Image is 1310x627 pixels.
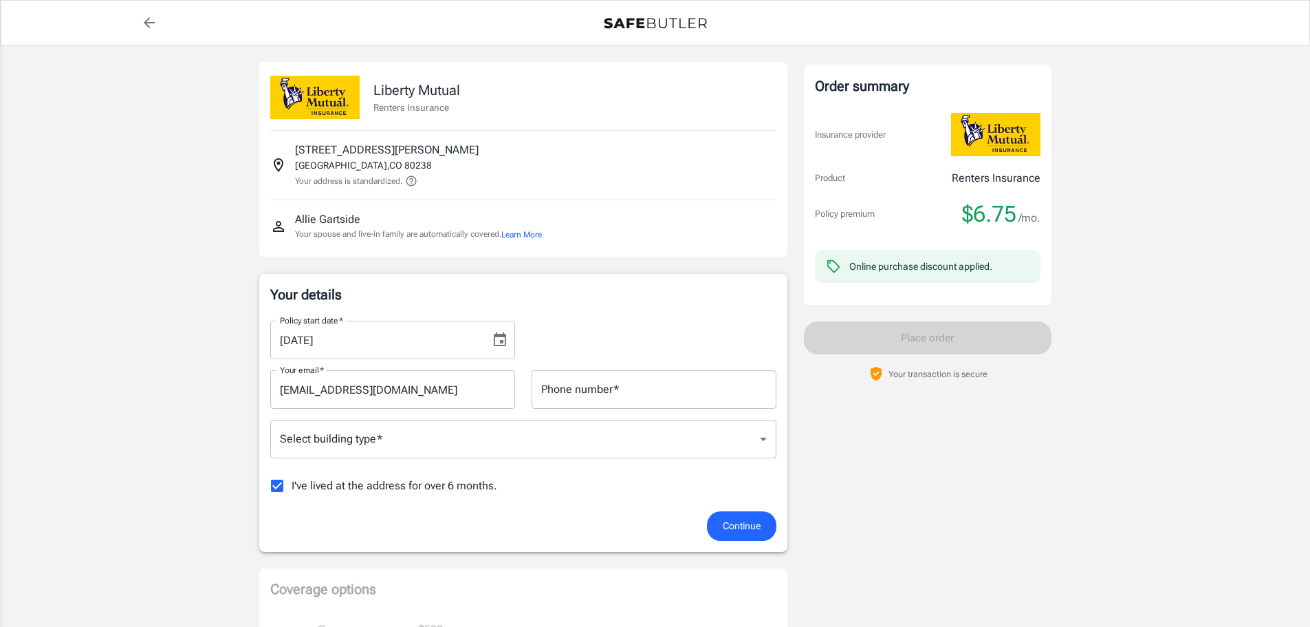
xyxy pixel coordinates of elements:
[292,478,497,494] span: I've lived at the address for over 6 months.
[280,364,324,376] label: Your email
[295,211,360,228] p: Allie Gartside
[135,9,163,36] a: back to quotes
[270,370,515,409] input: Enter email
[295,228,542,241] p: Your spouse and live-in family are automatically covered.
[1018,209,1040,228] span: /mo.
[486,326,514,354] button: Choose date, selected date is Sep 1, 2025
[815,76,1040,96] div: Order summary
[295,142,479,158] p: [STREET_ADDRESS][PERSON_NAME]
[604,18,707,29] img: Back to quotes
[532,370,776,409] input: Enter number
[270,157,287,173] svg: Insured address
[270,76,360,119] img: Liberty Mutual
[888,368,987,381] p: Your transaction is secure
[295,175,402,187] p: Your address is standardized.
[501,229,542,241] button: Learn More
[723,518,761,535] span: Continue
[373,80,460,100] p: Liberty Mutual
[280,315,343,326] label: Policy start date
[849,259,992,273] div: Online purchase discount applied.
[952,170,1040,187] p: Renters Insurance
[270,321,481,359] input: MM/DD/YYYY
[270,218,287,235] svg: Insured person
[815,171,845,185] p: Product
[295,158,432,172] p: [GEOGRAPHIC_DATA] , CO 80238
[815,207,875,221] p: Policy premium
[962,200,1016,228] span: $6.75
[373,100,460,114] p: Renters Insurance
[270,285,776,304] p: Your details
[951,113,1040,156] img: Liberty Mutual
[707,511,776,541] button: Continue
[815,128,886,142] p: Insurance provider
